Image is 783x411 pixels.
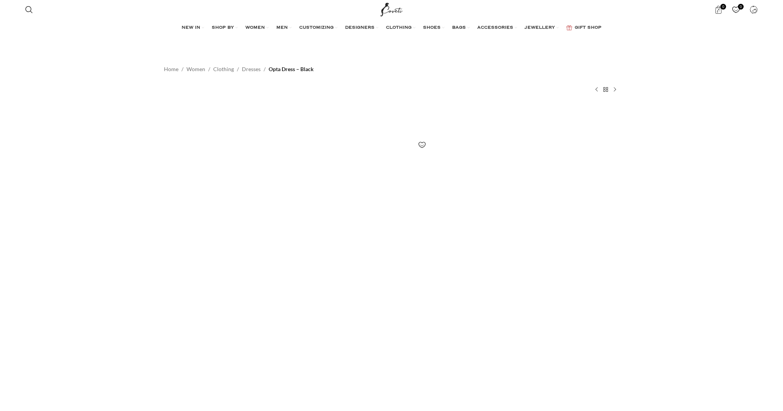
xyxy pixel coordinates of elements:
[213,65,234,73] a: Clothing
[345,25,374,31] span: DESIGNERS
[566,25,572,30] img: GiftBag
[525,25,555,31] span: JEWELLERY
[477,20,517,36] a: ACCESSORIES
[269,65,314,73] span: Opta Dress – Black
[477,25,513,31] span: ACCESSORIES
[245,25,265,31] span: WOMEN
[164,65,314,73] nav: Breadcrumb
[452,25,466,31] span: BAGS
[386,20,415,36] a: CLOTHING
[720,4,726,10] span: 0
[299,20,337,36] a: CUSTOMIZING
[21,20,762,36] div: Main navigation
[276,25,288,31] span: MEN
[242,65,261,73] a: Dresses
[592,85,601,94] a: Previous product
[728,2,744,17] a: 0
[164,65,178,73] a: Home
[452,20,470,36] a: BAGS
[423,20,444,36] a: SHOES
[182,25,200,31] span: NEW IN
[379,6,404,12] a: Site logo
[566,20,601,36] a: GIFT SHOP
[299,25,334,31] span: CUSTOMIZING
[738,4,744,10] span: 0
[276,20,292,36] a: MEN
[525,20,559,36] a: JEWELLERY
[21,2,37,17] a: Search
[711,2,726,17] a: 0
[212,25,234,31] span: SHOP BY
[345,20,378,36] a: DESIGNERS
[212,20,238,36] a: SHOP BY
[186,65,205,73] a: Women
[423,25,441,31] span: SHOES
[575,25,601,31] span: GIFT SHOP
[182,20,204,36] a: NEW IN
[728,2,744,17] div: My Wishlist
[245,20,269,36] a: WOMEN
[386,25,412,31] span: CLOTHING
[610,85,619,94] a: Next product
